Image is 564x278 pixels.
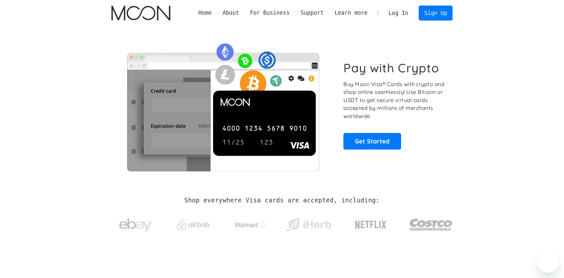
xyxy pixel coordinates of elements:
div: About [217,9,244,17]
h2: Shop everywhere Visa cards are accepted, including: [184,197,380,204]
iframe: Botón para iniciar la ventana de mensajería [538,252,559,273]
img: ebay [119,215,152,235]
div: Learn more [329,9,373,17]
div: For Business [250,9,289,17]
div: Support [300,9,324,17]
a: home [111,6,170,21]
a: Costco [409,206,453,240]
img: Costco [409,212,453,237]
img: Airbnb [177,220,210,230]
a: Home [193,9,217,17]
a: ebay [111,208,160,239]
div: Support [295,9,329,17]
img: Moon Logo [111,6,170,21]
img: Walmart [235,221,267,229]
a: iHerb [284,210,333,237]
h1: Pay with Crypto [343,61,439,75]
img: iHerb [284,216,333,233]
a: Walmart [226,214,275,232]
a: Airbnb [169,213,217,233]
img: Netflix [354,217,387,233]
img: Moon Cards let you spend your crypto anywhere Visa is accepted. [111,39,335,171]
a: Netflix [342,210,400,236]
a: Get Started [343,133,401,149]
a: Log In [383,6,414,20]
div: About [223,9,239,17]
div: Learn more [335,9,368,17]
p: Buy Moon Visa® Cards with crypto and shop online seamlessly! Use Bitcoin or USDT to get secure vi... [343,80,445,120]
div: For Business [245,9,295,17]
a: Sign Up [419,6,453,20]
